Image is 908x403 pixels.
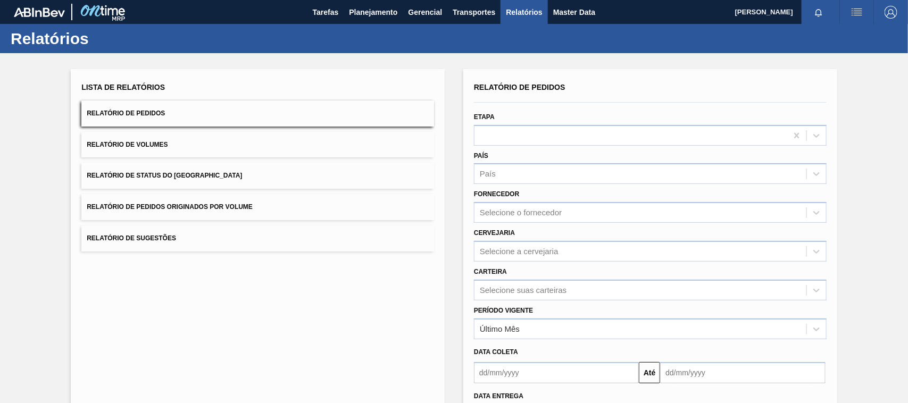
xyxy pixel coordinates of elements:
[480,208,562,217] div: Selecione o fornecedor
[480,247,559,256] div: Selecione a cervejaria
[409,6,443,19] span: Gerencial
[87,110,165,117] span: Relatório de Pedidos
[474,190,519,198] label: Fornecedor
[453,6,495,19] span: Transportes
[474,362,639,383] input: dd/mm/yyyy
[480,170,496,179] div: País
[802,5,836,20] button: Notificações
[87,141,168,148] span: Relatório de Volumes
[313,6,339,19] span: Tarefas
[81,194,434,220] button: Relatório de Pedidos Originados por Volume
[474,307,533,314] label: Período Vigente
[474,229,515,237] label: Cervejaria
[474,348,518,356] span: Data coleta
[87,234,176,242] span: Relatório de Sugestões
[11,32,199,45] h1: Relatórios
[639,362,660,383] button: Até
[506,6,542,19] span: Relatórios
[553,6,595,19] span: Master Data
[885,6,897,19] img: Logout
[14,7,65,17] img: TNhmsLtSVTkK8tSr43FrP2fwEKptu5GPRR3wAAAABJRU5ErkJggg==
[87,203,253,211] span: Relatório de Pedidos Originados por Volume
[474,392,523,400] span: Data entrega
[474,268,507,275] label: Carteira
[480,286,567,295] div: Selecione suas carteiras
[81,132,434,158] button: Relatório de Volumes
[81,163,434,189] button: Relatório de Status do [GEOGRAPHIC_DATA]
[87,172,242,179] span: Relatório de Status do [GEOGRAPHIC_DATA]
[660,362,825,383] input: dd/mm/yyyy
[474,83,565,91] span: Relatório de Pedidos
[474,113,495,121] label: Etapa
[81,83,165,91] span: Lista de Relatórios
[851,6,863,19] img: userActions
[349,6,397,19] span: Planejamento
[81,100,434,127] button: Relatório de Pedidos
[474,152,488,159] label: País
[480,324,520,333] div: Último Mês
[81,225,434,251] button: Relatório de Sugestões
